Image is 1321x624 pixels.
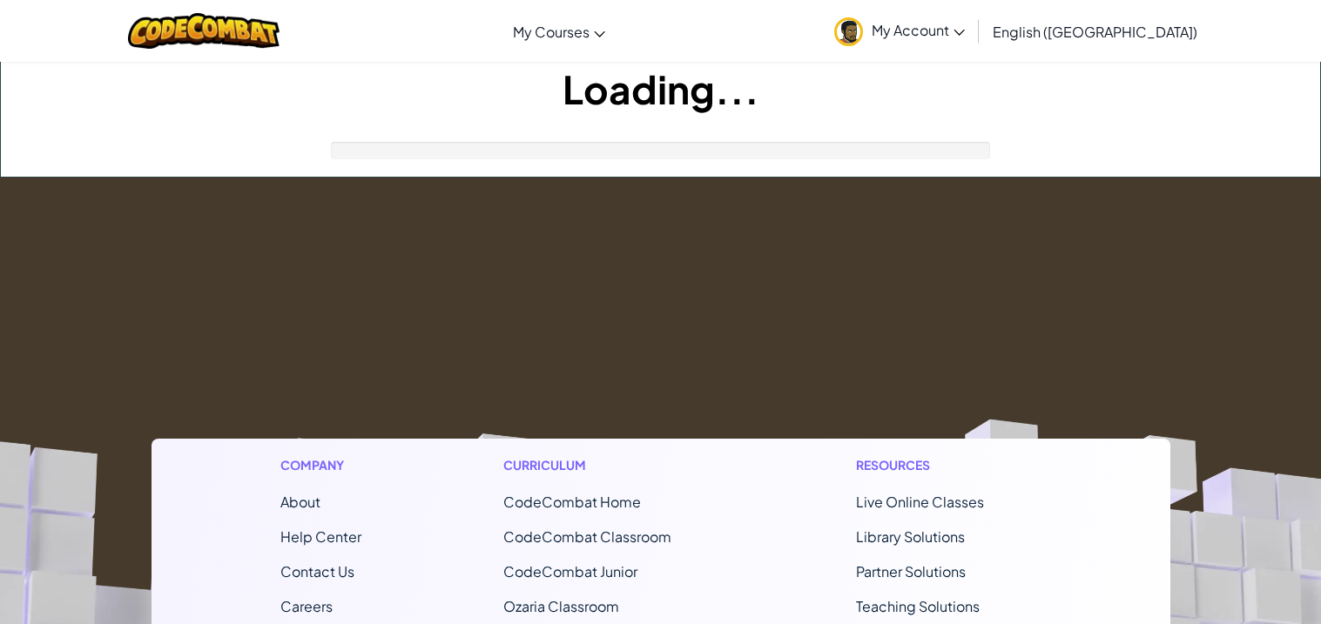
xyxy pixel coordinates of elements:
a: About [280,493,320,511]
a: CodeCombat Junior [503,562,637,580]
h1: Curriculum [503,456,714,474]
a: English ([GEOGRAPHIC_DATA]) [984,8,1206,55]
a: Partner Solutions [856,562,966,580]
img: avatar [834,17,863,46]
span: My Account [872,21,965,39]
a: Live Online Classes [856,493,984,511]
span: Contact Us [280,562,354,580]
a: My Courses [504,8,614,55]
h1: Loading... [1,62,1320,116]
a: Teaching Solutions [856,597,980,615]
a: Ozaria Classroom [503,597,619,615]
a: CodeCombat Classroom [503,527,671,546]
span: My Courses [513,23,590,41]
h1: Company [280,456,361,474]
img: CodeCombat logo [128,13,280,49]
a: Careers [280,597,333,615]
span: CodeCombat Home [503,493,641,511]
h1: Resources [856,456,1041,474]
a: Library Solutions [856,527,965,546]
a: Help Center [280,527,361,546]
span: English ([GEOGRAPHIC_DATA]) [993,23,1197,41]
a: My Account [826,3,974,58]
